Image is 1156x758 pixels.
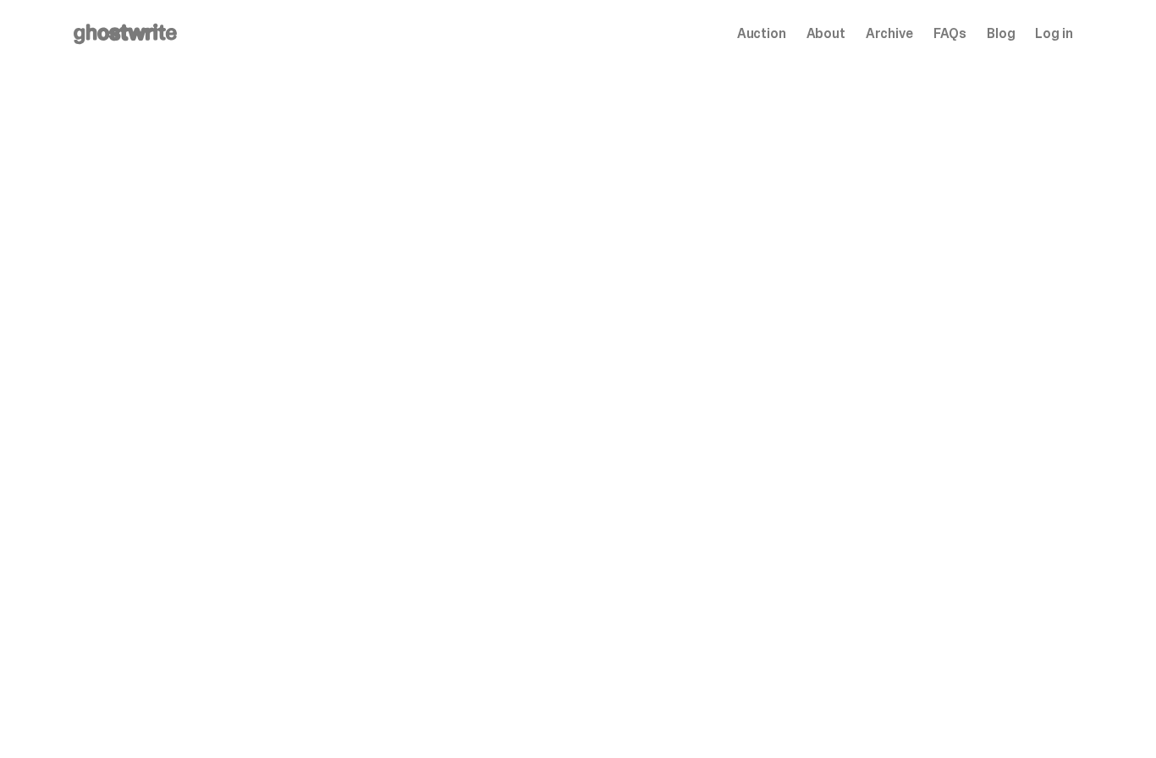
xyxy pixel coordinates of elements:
a: Log in [1035,27,1072,41]
a: Auction [737,27,786,41]
a: About [806,27,845,41]
a: Archive [866,27,913,41]
a: Blog [987,27,1015,41]
a: FAQs [933,27,966,41]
